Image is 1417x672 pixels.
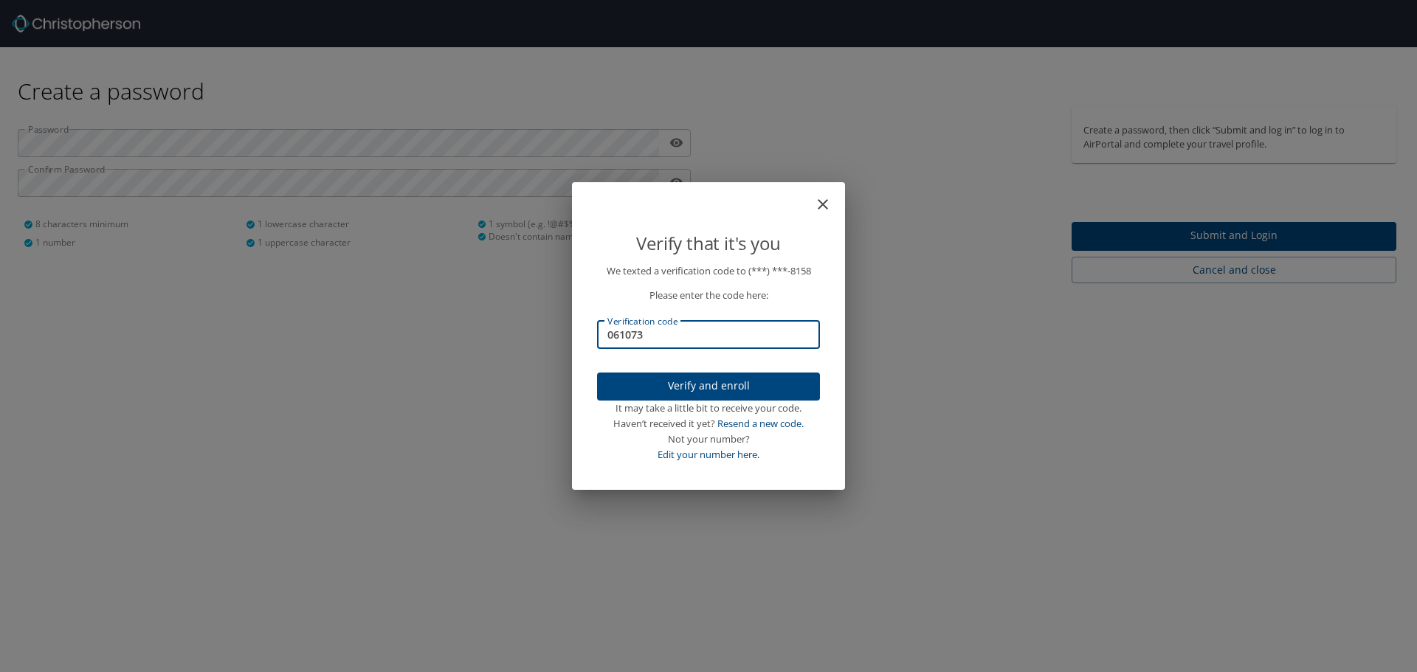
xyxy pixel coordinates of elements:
[717,417,804,430] a: Resend a new code.
[597,373,820,401] button: Verify and enroll
[597,432,820,447] div: Not your number?
[597,229,820,257] p: Verify that it's you
[597,401,820,416] div: It may take a little bit to receive your code.
[609,377,808,395] span: Verify and enroll
[597,263,820,279] p: We texted a verification code to (***) ***- 8158
[821,188,839,206] button: close
[658,448,759,461] a: Edit your number here.
[597,288,820,303] p: Please enter the code here:
[597,416,820,432] div: Haven’t received it yet?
